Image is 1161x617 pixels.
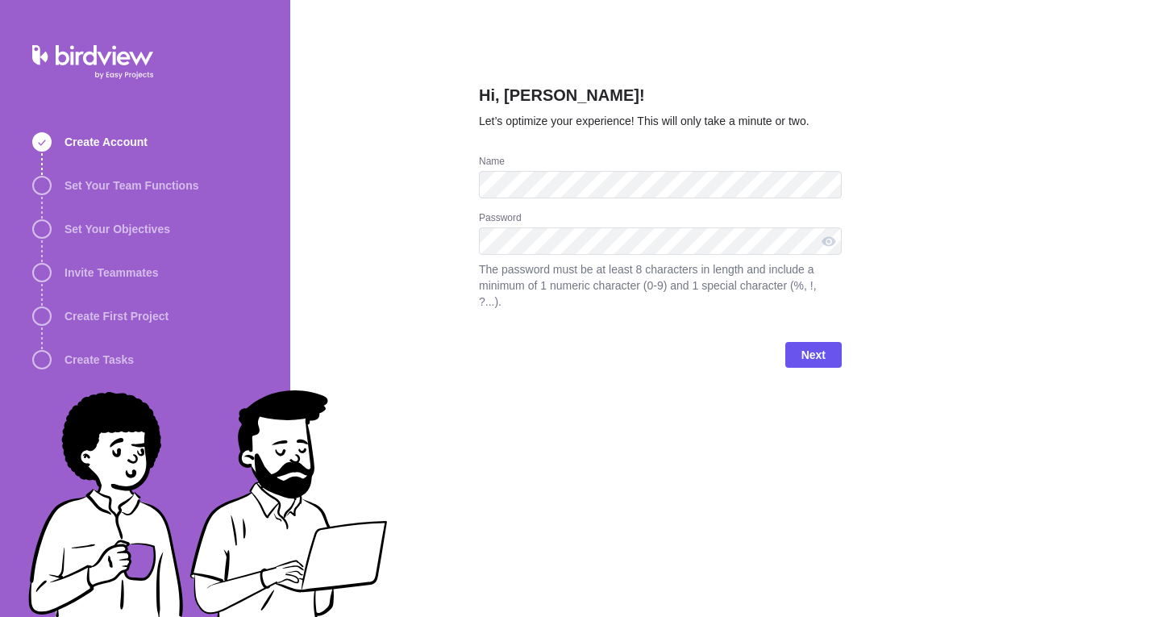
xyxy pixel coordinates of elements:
span: Next [801,345,826,365]
span: Set Your Team Functions [64,177,198,194]
span: Create Account [64,134,148,150]
span: Let’s optimize your experience! This will only take a minute or two. [479,115,809,127]
span: Next [785,342,842,368]
div: Name [479,155,842,171]
span: Create First Project [64,308,169,324]
span: Create Tasks [64,352,134,368]
span: Set Your Objectives [64,221,170,237]
h2: Hi, [PERSON_NAME]! [479,84,842,113]
span: The password must be at least 8 characters in length and include a minimum of 1 numeric character... [479,261,842,310]
div: Password [479,211,842,227]
span: Invite Teammates [64,265,158,281]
